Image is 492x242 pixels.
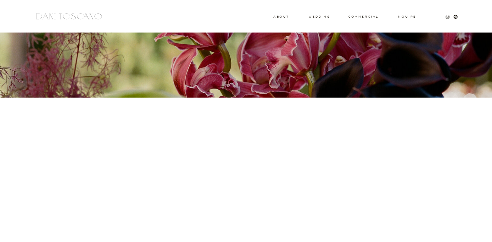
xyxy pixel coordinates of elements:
a: commercial [348,15,378,18]
a: Inquire [396,15,417,19]
a: wedding [309,15,330,18]
a: About [273,15,288,18]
